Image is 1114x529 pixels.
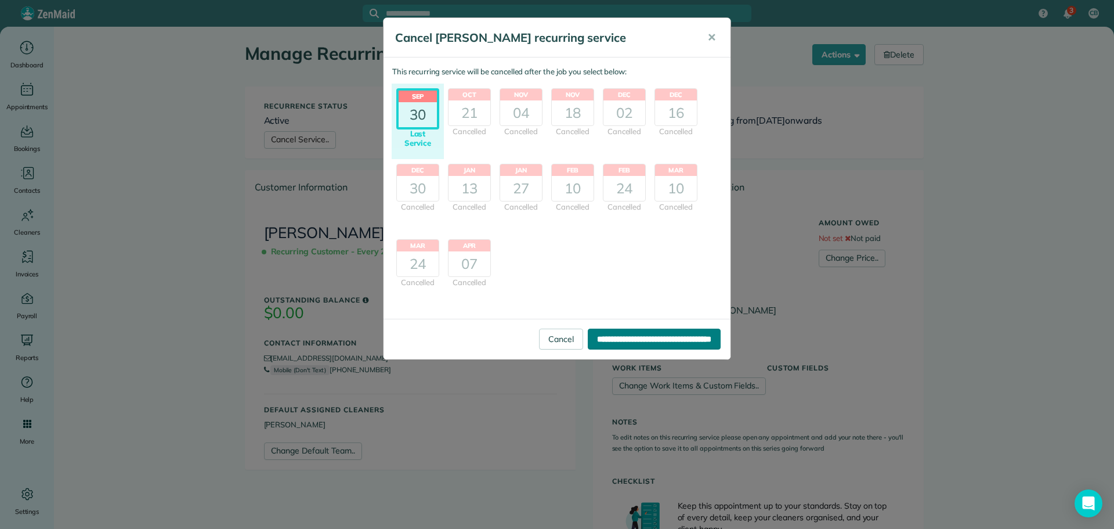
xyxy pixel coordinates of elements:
[500,89,542,101] header: Nov
[396,201,439,213] div: Cancelled
[552,164,594,177] header: Feb
[655,164,697,177] header: Mar
[396,129,439,147] div: Last Service
[397,251,439,276] div: 24
[552,176,594,201] div: 10
[655,176,697,201] div: 10
[449,89,490,101] header: Oct
[552,100,594,125] div: 18
[449,164,490,177] header: Jan
[397,176,439,201] div: 30
[655,89,697,101] header: Dec
[603,89,645,101] header: Dec
[500,164,542,177] header: Jan
[603,201,646,213] div: Cancelled
[449,240,490,252] header: Apr
[655,100,697,125] div: 16
[449,176,490,201] div: 13
[603,100,645,125] div: 02
[395,30,691,46] h5: Cancel [PERSON_NAME] recurring service
[500,100,542,125] div: 04
[500,176,542,201] div: 27
[551,126,594,138] div: Cancelled
[551,201,594,213] div: Cancelled
[500,126,542,138] div: Cancelled
[1075,490,1102,517] div: Open Intercom Messenger
[500,201,542,213] div: Cancelled
[449,100,490,125] div: 21
[603,164,645,177] header: Feb
[448,201,491,213] div: Cancelled
[603,126,646,138] div: Cancelled
[448,126,491,138] div: Cancelled
[397,164,439,177] header: Dec
[399,91,437,103] header: Sep
[449,251,490,276] div: 07
[539,329,583,350] a: Cancel
[397,240,439,252] header: Mar
[654,126,697,138] div: Cancelled
[448,277,491,289] div: Cancelled
[603,176,645,201] div: 24
[707,31,716,44] span: ✕
[399,102,437,127] div: 30
[654,201,697,213] div: Cancelled
[392,66,722,78] p: This recurring service will be cancelled after the job you select below:
[552,89,594,101] header: Nov
[396,277,439,289] div: Cancelled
